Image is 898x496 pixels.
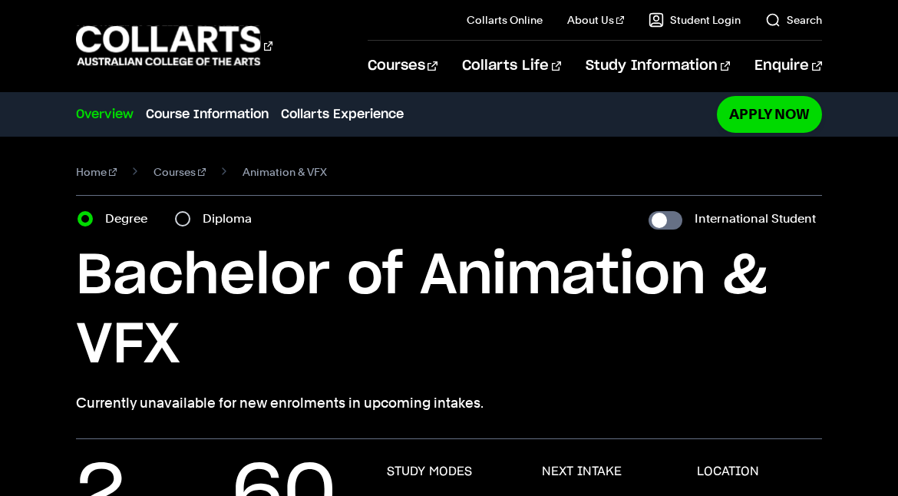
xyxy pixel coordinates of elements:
label: International Student [695,208,816,230]
a: Overview [76,105,134,124]
a: Courses [368,41,437,91]
a: Collarts Experience [281,105,404,124]
a: Search [765,12,822,28]
a: Study Information [586,41,730,91]
a: Enquire [754,41,821,91]
a: Collarts Life [462,41,561,91]
span: Animation & VFX [243,161,327,183]
label: Diploma [203,208,261,230]
h1: Bachelor of Animation & VFX [76,242,821,380]
p: Currently unavailable for new enrolments in upcoming intakes. [76,392,821,414]
a: Home [76,161,117,183]
label: Degree [105,208,157,230]
h3: NEXT INTAKE [542,464,622,479]
h3: LOCATION [697,464,759,479]
h3: STUDY MODES [387,464,472,479]
a: Apply Now [717,96,822,132]
a: Courses [154,161,206,183]
a: Collarts Online [467,12,543,28]
a: Course Information [146,105,269,124]
a: Student Login [649,12,741,28]
a: About Us [567,12,624,28]
div: Go to homepage [76,24,272,68]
